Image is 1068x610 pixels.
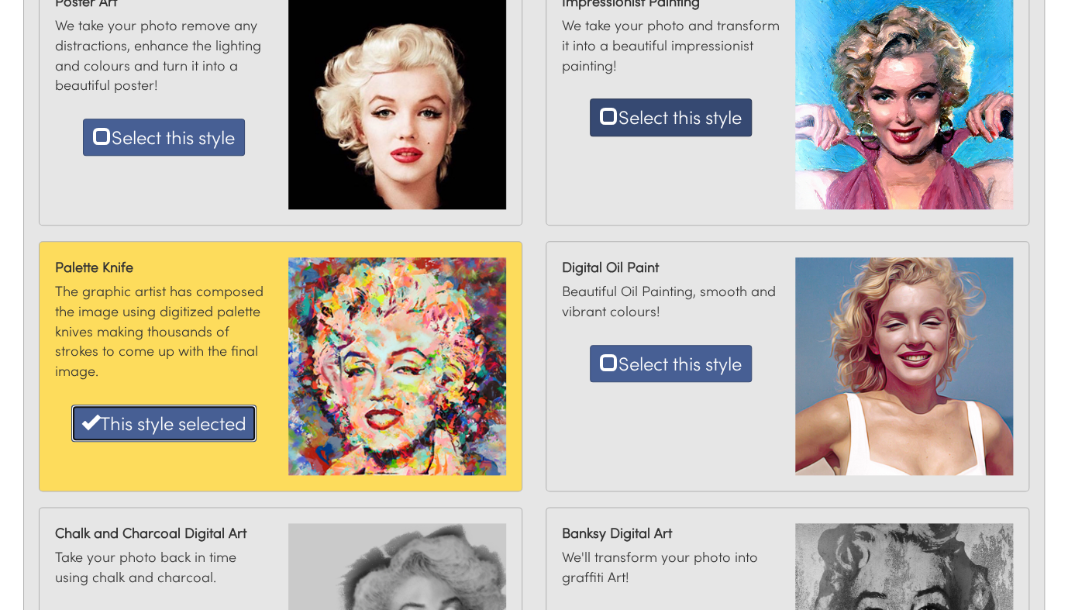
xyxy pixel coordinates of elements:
img: mono canvas [288,257,506,475]
button: Select this style [590,345,752,382]
button: Select this style [83,119,245,156]
button: This style selected [71,405,257,442]
strong: Digital Oil Paint [562,257,780,277]
strong: Palette Knife [55,257,273,277]
img: mono canvas [795,257,1013,475]
div: Beautiful Oil Painting, smooth and vibrant colours! [554,250,787,390]
strong: Banksy Digital Art [562,523,780,543]
strong: Chalk and Charcoal Digital Art [55,523,273,543]
div: The graphic artist has composed the image using digitized palette knives making thousands of stro... [47,250,281,450]
button: Select this style [590,98,752,136]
